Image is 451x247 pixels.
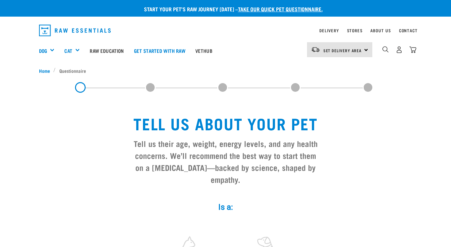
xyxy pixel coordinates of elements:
[311,47,320,53] img: van-moving.png
[131,114,320,132] h1: Tell us about your pet
[190,37,217,64] a: Vethub
[39,67,54,74] a: Home
[34,22,418,39] nav: dropdown navigation
[347,29,363,32] a: Stores
[126,201,326,213] label: Is a:
[409,46,416,53] img: home-icon@2x.png
[323,49,362,52] span: Set Delivery Area
[131,137,320,185] h3: Tell us their age, weight, energy levels, and any health concerns. We’ll recommend the best way t...
[370,29,391,32] a: About Us
[396,46,403,53] img: user.png
[39,25,111,36] img: Raw Essentials Logo
[238,7,323,10] a: take our quick pet questionnaire.
[39,67,412,74] nav: breadcrumbs
[399,29,418,32] a: Contact
[64,47,72,55] a: Cat
[129,37,190,64] a: Get started with Raw
[39,67,50,74] span: Home
[382,46,389,53] img: home-icon-1@2x.png
[319,29,339,32] a: Delivery
[85,37,129,64] a: Raw Education
[39,47,47,55] a: Dog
